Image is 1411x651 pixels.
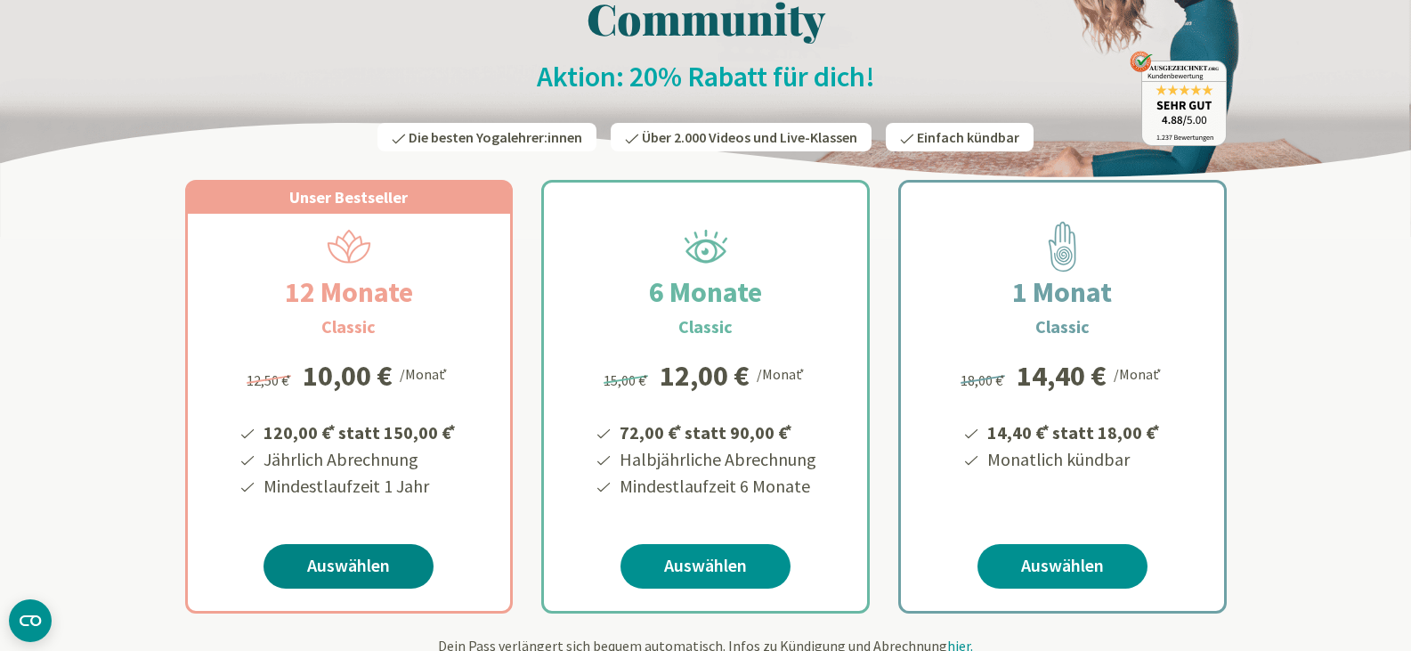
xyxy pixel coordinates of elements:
[289,187,408,208] span: Unser Bestseller
[917,128,1019,146] span: Einfach kündbar
[606,271,805,313] h2: 6 Monate
[321,313,376,340] h3: Classic
[1017,362,1107,390] div: 14,40 €
[642,128,857,146] span: Über 2.000 Videos und Live-Klassen
[620,544,791,589] a: Auswählen
[409,128,582,146] span: Die besten Yogalehrer:innen
[604,371,651,389] span: 15,00 €
[1130,51,1227,146] img: ausgezeichnet_badge.png
[961,371,1008,389] span: 18,00 €
[977,544,1147,589] a: Auswählen
[969,271,1155,313] h2: 1 Monat
[261,416,458,446] li: 120,00 € statt 150,00 €
[247,371,294,389] span: 12,50 €
[660,362,750,390] div: 12,00 €
[1114,362,1164,385] div: /Monat
[264,544,434,589] a: Auswählen
[617,473,816,500] li: Mindestlaufzeit 6 Monate
[9,599,52,642] button: CMP-Widget öffnen
[1035,313,1090,340] h3: Classic
[617,446,816,473] li: Halbjährliche Abrechnung
[985,416,1163,446] li: 14,40 € statt 18,00 €
[261,446,458,473] li: Jährlich Abrechnung
[678,313,733,340] h3: Classic
[185,59,1227,94] h2: Aktion: 20% Rabatt für dich!
[757,362,807,385] div: /Monat
[985,446,1163,473] li: Monatlich kündbar
[400,362,450,385] div: /Monat
[242,271,456,313] h2: 12 Monate
[303,362,393,390] div: 10,00 €
[617,416,816,446] li: 72,00 € statt 90,00 €
[261,473,458,500] li: Mindestlaufzeit 1 Jahr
